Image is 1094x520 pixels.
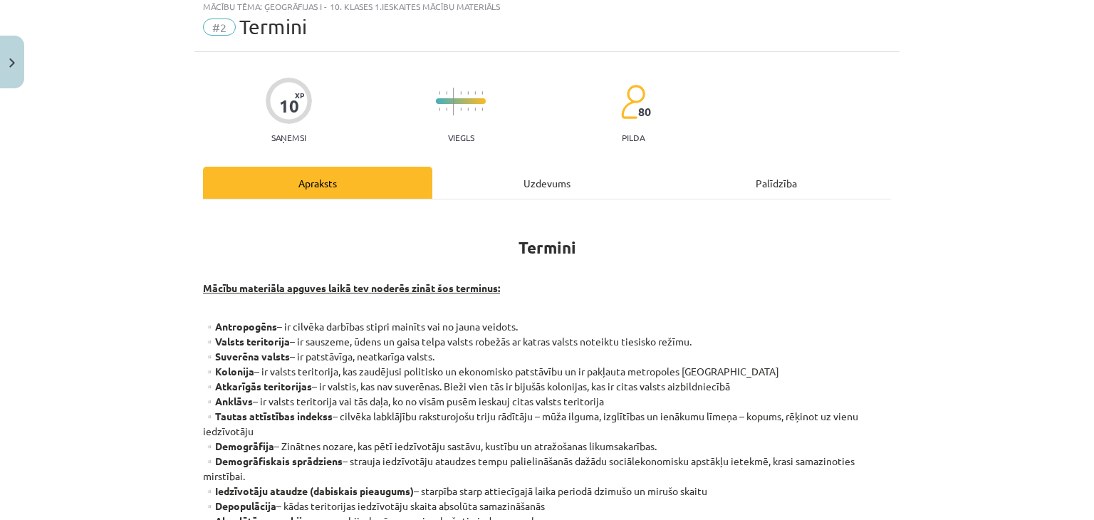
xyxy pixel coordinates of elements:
[279,96,299,116] div: 10
[203,454,343,467] strong: ▫️Demogrāfiskais sprādziens
[203,365,254,378] strong: ▫️Kolonija
[662,167,891,199] div: Palīdzība
[620,84,645,120] img: students-c634bb4e5e11cddfef0936a35e636f08e4e9abd3cc4e673bd6f9a4125e45ecb1.svg
[203,499,276,512] strong: ▫️Depopulācija
[203,19,236,36] span: #2
[460,108,462,111] img: icon-short-line-57e1e144782c952c97e751825c79c345078a6d821885a25fce030b3d8c18986b.svg
[203,350,290,363] strong: ▫️Suverēna valsts
[203,410,333,422] strong: ▫️Tautas attīstības indekss
[467,91,469,95] img: icon-short-line-57e1e144782c952c97e751825c79c345078a6d821885a25fce030b3d8c18986b.svg
[239,15,307,38] span: Termini
[453,88,454,115] img: icon-long-line-d9ea69661e0d244f92f715978eff75569469978d946b2353a9bb055b3ed8787d.svg
[203,281,500,294] strong: Mācību materiāla apguves laikā tev noderēs zināt šos terminus:
[9,58,15,68] img: icon-close-lesson-0947bae3869378f0d4975bcd49f059093ad1ed9edebbc8119c70593378902aed.svg
[203,167,432,199] div: Apraksts
[439,108,440,111] img: icon-short-line-57e1e144782c952c97e751825c79c345078a6d821885a25fce030b3d8c18986b.svg
[203,1,891,11] div: Mācību tēma: Ģeogrāfijas i - 10. klases 1.ieskaites mācību materiāls
[622,132,645,142] p: pilda
[432,167,662,199] div: Uzdevums
[203,440,274,452] strong: ▫️Demogrāfija
[446,108,447,111] img: icon-short-line-57e1e144782c952c97e751825c79c345078a6d821885a25fce030b3d8c18986b.svg
[295,91,304,99] span: XP
[203,484,414,497] strong: ▫️Iedzīvotāju ataudze (dabiskais pieaugums)
[460,91,462,95] img: icon-short-line-57e1e144782c952c97e751825c79c345078a6d821885a25fce030b3d8c18986b.svg
[519,237,576,258] strong: Termini
[638,105,651,118] span: 80
[203,380,312,392] strong: ▫️Atkarīgās teritorijas
[448,132,474,142] p: Viegls
[474,108,476,111] img: icon-short-line-57e1e144782c952c97e751825c79c345078a6d821885a25fce030b3d8c18986b.svg
[439,91,440,95] img: icon-short-line-57e1e144782c952c97e751825c79c345078a6d821885a25fce030b3d8c18986b.svg
[467,108,469,111] img: icon-short-line-57e1e144782c952c97e751825c79c345078a6d821885a25fce030b3d8c18986b.svg
[203,320,277,333] strong: ▫️Antropogēns
[203,335,290,348] strong: ▫️Valsts teritorija
[481,108,483,111] img: icon-short-line-57e1e144782c952c97e751825c79c345078a6d821885a25fce030b3d8c18986b.svg
[203,395,253,407] strong: ▫️Anklāvs
[446,91,447,95] img: icon-short-line-57e1e144782c952c97e751825c79c345078a6d821885a25fce030b3d8c18986b.svg
[474,91,476,95] img: icon-short-line-57e1e144782c952c97e751825c79c345078a6d821885a25fce030b3d8c18986b.svg
[481,91,483,95] img: icon-short-line-57e1e144782c952c97e751825c79c345078a6d821885a25fce030b3d8c18986b.svg
[266,132,312,142] p: Saņemsi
